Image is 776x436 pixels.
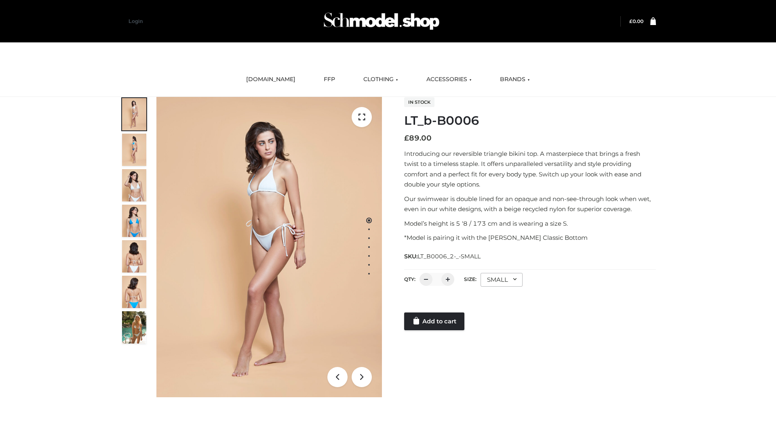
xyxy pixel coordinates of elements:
[404,252,481,261] span: SKU:
[156,97,382,397] img: ArielClassicBikiniTop_CloudNine_AzureSky_OW114ECO_1
[122,134,146,166] img: ArielClassicBikiniTop_CloudNine_AzureSky_OW114ECO_2-scaled.jpg
[404,276,415,282] label: QTY:
[494,71,536,88] a: BRANDS
[404,149,656,190] p: Introducing our reversible triangle bikini top. A masterpiece that brings a fresh twist to a time...
[404,233,656,243] p: *Model is pairing it with the [PERSON_NAME] Classic Bottom
[404,194,656,214] p: Our swimwear is double lined for an opaque and non-see-through look when wet, even in our white d...
[629,18,633,24] span: £
[122,240,146,272] img: ArielClassicBikiniTop_CloudNine_AzureSky_OW114ECO_7-scaled.jpg
[629,18,643,24] bdi: 0.00
[122,98,146,130] img: ArielClassicBikiniTop_CloudNine_AzureSky_OW114ECO_1-scaled.jpg
[481,273,523,287] div: SMALL
[357,71,404,88] a: CLOTHING
[404,312,464,330] a: Add to cart
[418,253,481,260] span: LT_B0006_2-_-SMALL
[404,218,656,229] p: Model’s height is 5 ‘8 / 173 cm and is wearing a size S.
[404,97,434,107] span: In stock
[122,311,146,344] img: Arieltop_CloudNine_AzureSky2.jpg
[420,71,478,88] a: ACCESSORIES
[122,205,146,237] img: ArielClassicBikiniTop_CloudNine_AzureSky_OW114ECO_4-scaled.jpg
[404,134,409,143] span: £
[404,134,432,143] bdi: 89.00
[129,18,143,24] a: Login
[629,18,643,24] a: £0.00
[464,276,477,282] label: Size:
[122,276,146,308] img: ArielClassicBikiniTop_CloudNine_AzureSky_OW114ECO_8-scaled.jpg
[404,113,656,128] h1: LT_b-B0006
[321,5,442,37] img: Schmodel Admin 964
[240,71,302,88] a: [DOMAIN_NAME]
[122,169,146,201] img: ArielClassicBikiniTop_CloudNine_AzureSky_OW114ECO_3-scaled.jpg
[318,71,341,88] a: FFP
